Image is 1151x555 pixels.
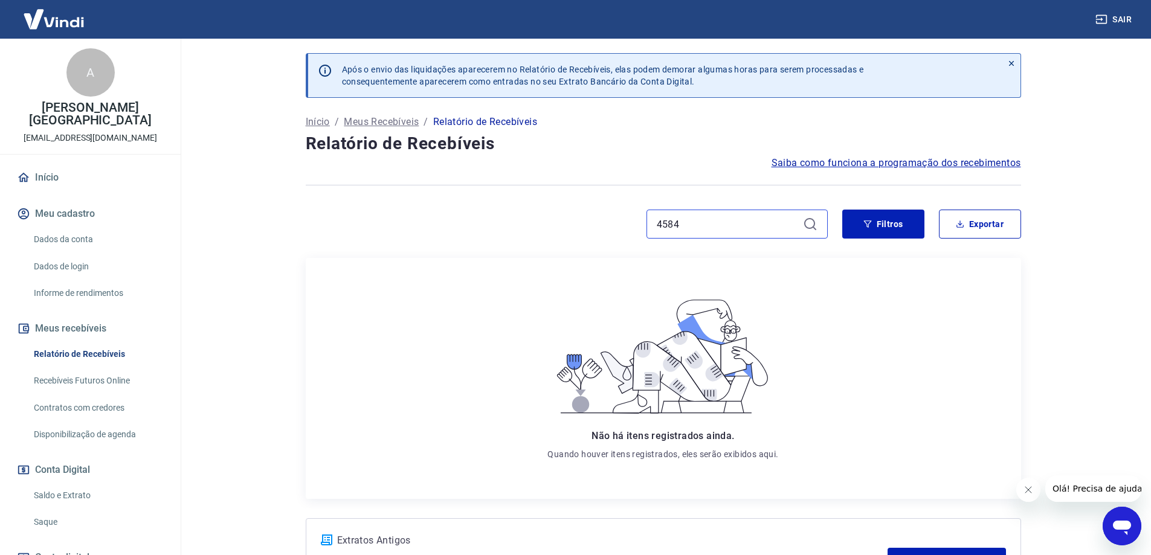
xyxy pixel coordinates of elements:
[29,254,166,279] a: Dados de login
[657,215,798,233] input: Busque pelo número do pedido
[939,210,1021,239] button: Exportar
[15,457,166,483] button: Conta Digital
[344,115,419,129] a: Meus Recebíveis
[1103,507,1141,545] iframe: Botão para abrir a janela de mensagens
[306,115,330,129] a: Início
[433,115,537,129] p: Relatório de Recebíveis
[15,164,166,191] a: Início
[306,132,1021,156] h4: Relatório de Recebíveis
[15,1,93,37] img: Vindi
[842,210,924,239] button: Filtros
[29,483,166,508] a: Saldo e Extrato
[29,396,166,420] a: Contratos com credores
[15,315,166,342] button: Meus recebíveis
[29,281,166,306] a: Informe de rendimentos
[592,430,734,441] span: Não há itens registrados ainda.
[1016,478,1040,502] iframe: Fechar mensagem
[24,132,157,144] p: [EMAIL_ADDRESS][DOMAIN_NAME]
[29,342,166,367] a: Relatório de Recebíveis
[29,227,166,252] a: Dados da conta
[29,368,166,393] a: Recebíveis Futuros Online
[1045,475,1141,502] iframe: Mensagem da empresa
[66,48,115,97] div: A
[1093,8,1136,31] button: Sair
[7,8,102,18] span: Olá! Precisa de ajuda?
[335,115,339,129] p: /
[10,101,171,127] p: [PERSON_NAME] [GEOGRAPHIC_DATA]
[15,201,166,227] button: Meu cadastro
[321,534,332,545] img: ícone
[772,156,1021,170] a: Saiba como funciona a programação dos recebimentos
[547,448,778,460] p: Quando houver itens registrados, eles serão exibidos aqui.
[29,510,166,534] a: Saque
[337,533,888,548] p: Extratos Antigos
[29,422,166,447] a: Disponibilização de agenda
[424,115,428,129] p: /
[342,63,864,88] p: Após o envio das liquidações aparecerem no Relatório de Recebíveis, elas podem demorar algumas ho...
